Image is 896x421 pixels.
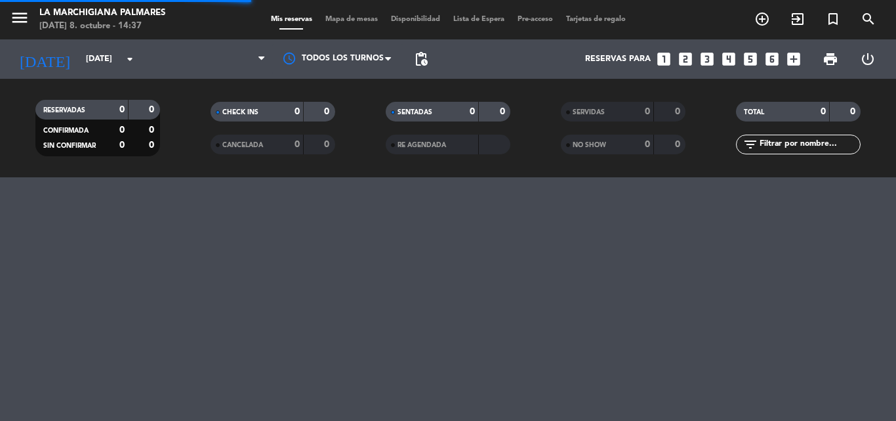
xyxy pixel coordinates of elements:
[324,107,332,116] strong: 0
[119,141,125,150] strong: 0
[825,11,841,27] i: turned_in_not
[264,16,319,23] span: Mis reservas
[645,140,650,149] strong: 0
[397,142,446,148] span: RE AGENDADA
[43,107,85,114] span: RESERVADAS
[785,51,802,68] i: add_box
[500,107,508,116] strong: 0
[222,142,263,148] span: CANCELADA
[850,107,858,116] strong: 0
[645,107,650,116] strong: 0
[821,107,826,116] strong: 0
[319,16,384,23] span: Mapa de mesas
[10,45,79,74] i: [DATE]
[119,125,125,135] strong: 0
[222,109,258,116] span: CHECK INS
[43,143,96,149] span: SIN CONFIRMAR
[720,51,737,68] i: looks_4
[10,8,30,28] i: menu
[744,109,764,116] span: TOTAL
[573,109,605,116] span: SERVIDAS
[754,11,770,27] i: add_circle_outline
[10,8,30,32] button: menu
[790,11,805,27] i: exit_to_app
[119,105,125,114] strong: 0
[823,51,838,67] span: print
[511,16,560,23] span: Pre-acceso
[384,16,447,23] span: Disponibilidad
[413,51,429,67] span: pending_actions
[295,140,300,149] strong: 0
[655,51,672,68] i: looks_one
[149,105,157,114] strong: 0
[43,127,89,134] span: CONFIRMADA
[675,107,683,116] strong: 0
[447,16,511,23] span: Lista de Espera
[861,11,876,27] i: search
[39,7,165,20] div: La Marchigiana Palmares
[585,55,651,64] span: Reservas para
[849,39,886,79] div: LOG OUT
[743,137,758,152] i: filter_list
[764,51,781,68] i: looks_6
[470,107,475,116] strong: 0
[397,109,432,116] span: SENTADAS
[149,125,157,135] strong: 0
[742,51,759,68] i: looks_5
[122,51,138,67] i: arrow_drop_down
[573,142,606,148] span: NO SHOW
[675,140,683,149] strong: 0
[560,16,632,23] span: Tarjetas de regalo
[860,51,876,67] i: power_settings_new
[149,141,157,150] strong: 0
[758,137,860,152] input: Filtrar por nombre...
[324,140,332,149] strong: 0
[295,107,300,116] strong: 0
[677,51,694,68] i: looks_two
[699,51,716,68] i: looks_3
[39,20,165,33] div: [DATE] 8. octubre - 14:37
